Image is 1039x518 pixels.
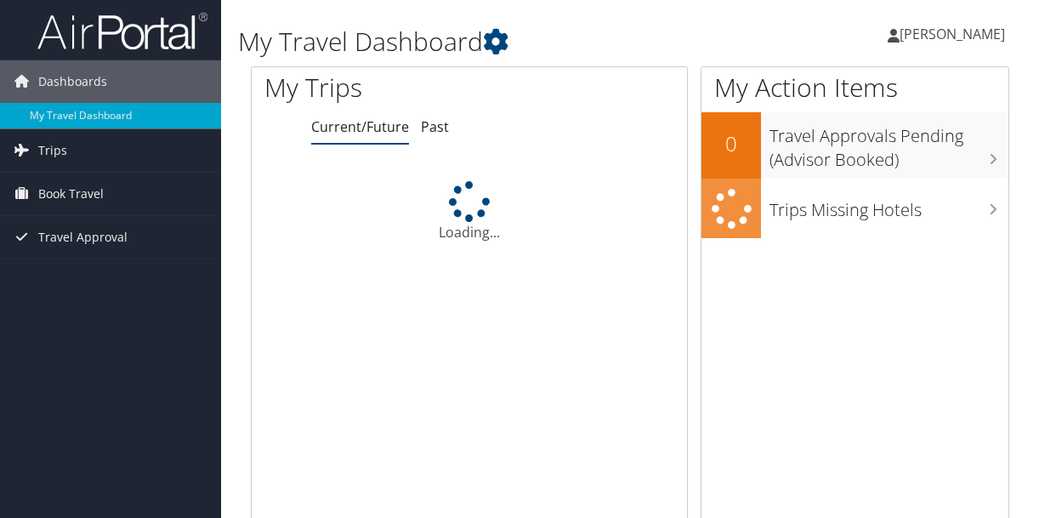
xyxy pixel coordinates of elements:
h1: My Action Items [701,70,1008,105]
h3: Trips Missing Hotels [769,190,1008,222]
a: Past [421,117,449,136]
span: [PERSON_NAME] [900,25,1005,43]
h3: Travel Approvals Pending (Advisor Booked) [769,116,1008,172]
a: 0Travel Approvals Pending (Advisor Booked) [701,112,1008,178]
span: Dashboards [38,60,107,103]
h2: 0 [701,129,761,158]
span: Book Travel [38,173,104,215]
a: Trips Missing Hotels [701,179,1008,239]
a: Current/Future [311,117,409,136]
img: airportal-logo.png [37,11,207,51]
div: Loading... [252,181,687,242]
h1: My Trips [264,70,493,105]
span: Trips [38,129,67,172]
span: Travel Approval [38,216,128,259]
a: [PERSON_NAME] [888,9,1022,60]
h1: My Travel Dashboard [238,24,761,60]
